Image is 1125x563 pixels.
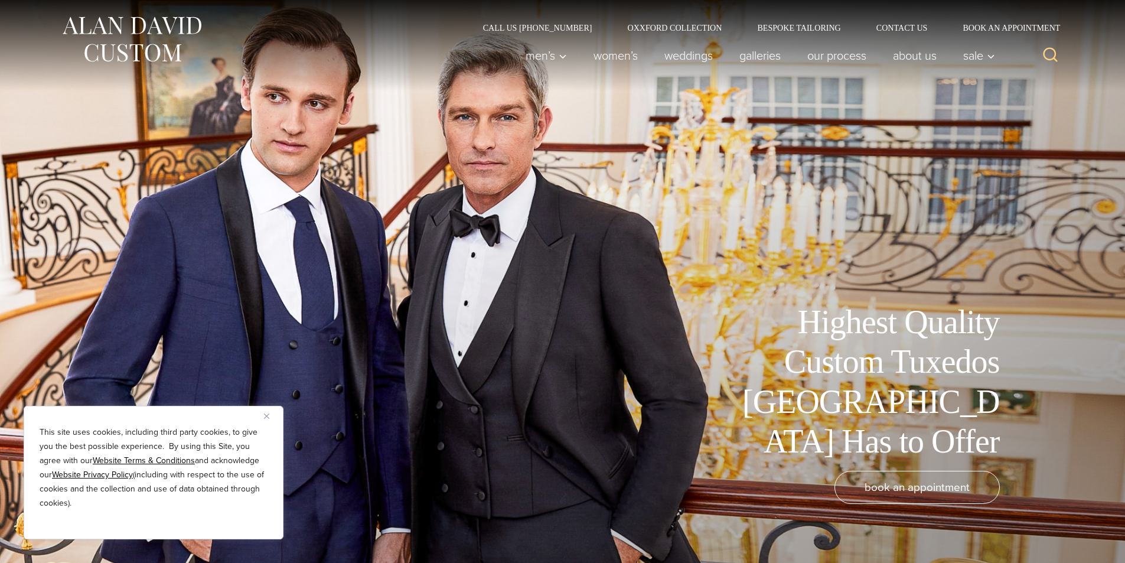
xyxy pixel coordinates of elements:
span: book an appointment [865,479,970,496]
a: About Us [879,44,950,67]
span: Sale [963,50,995,61]
span: Men’s [526,50,567,61]
a: Contact Us [859,24,945,32]
a: Women’s [580,44,651,67]
a: Oxxford Collection [609,24,739,32]
nav: Primary Navigation [512,44,1001,67]
button: View Search Form [1036,41,1065,70]
a: Our Process [794,44,879,67]
a: Galleries [726,44,794,67]
a: Bespoke Tailoring [739,24,858,32]
button: Close [264,409,278,423]
h1: Highest Quality Custom Tuxedos [GEOGRAPHIC_DATA] Has to Offer [734,302,1000,461]
nav: Secondary Navigation [465,24,1065,32]
a: weddings [651,44,726,67]
a: Book an Appointment [945,24,1064,32]
a: book an appointment [834,471,1000,504]
a: Website Terms & Conditions [93,454,195,467]
a: Website Privacy Policy [52,468,133,481]
img: Close [264,414,269,419]
a: Call Us [PHONE_NUMBER] [465,24,610,32]
img: Alan David Custom [61,13,203,66]
p: This site uses cookies, including third party cookies, to give you the best possible experience. ... [40,425,268,510]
